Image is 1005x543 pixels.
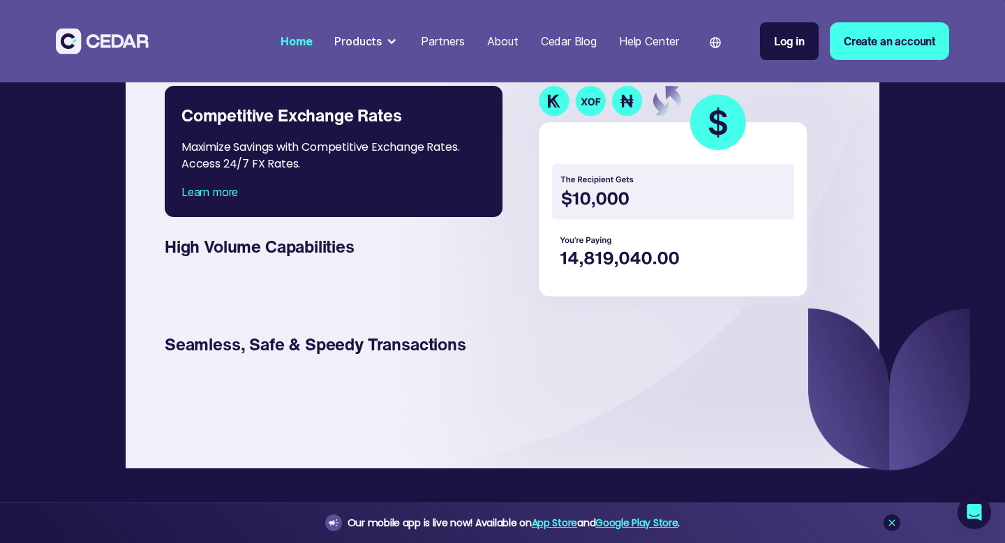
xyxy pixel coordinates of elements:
div: Partners [421,33,465,50]
a: About [482,26,524,57]
img: world icon [710,37,721,48]
img: currency transaction [532,86,819,312]
div: Learn more [181,184,486,200]
a: Create an account [830,22,949,60]
div: About [487,33,519,50]
a: Log in [760,22,819,60]
img: announcement [328,517,339,528]
div: Our mobile app is live now! Available on and . [348,514,680,532]
div: Open Intercom Messenger [958,496,991,529]
div: Cedar Blog [541,33,597,50]
div: Products [334,33,382,50]
a: Help Center [613,26,685,57]
div: High Volume Capabilities [165,234,486,259]
div: Log in [774,33,805,50]
div: Competitive Exchange Rates [181,103,486,128]
div: Home [281,33,312,50]
a: Cedar Blog [535,26,602,57]
div: Products [329,27,404,55]
a: Partners [415,26,470,57]
div: Help Center [619,33,679,50]
div: Seamless, Safe & Speedy Transactions [165,332,486,357]
div: Maximize Savings with Competitive Exchange Rates. Access 24/7 FX Rates. [181,128,486,184]
a: Google Play Store [595,516,678,530]
a: Home [275,26,318,57]
a: App Store [532,516,577,530]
